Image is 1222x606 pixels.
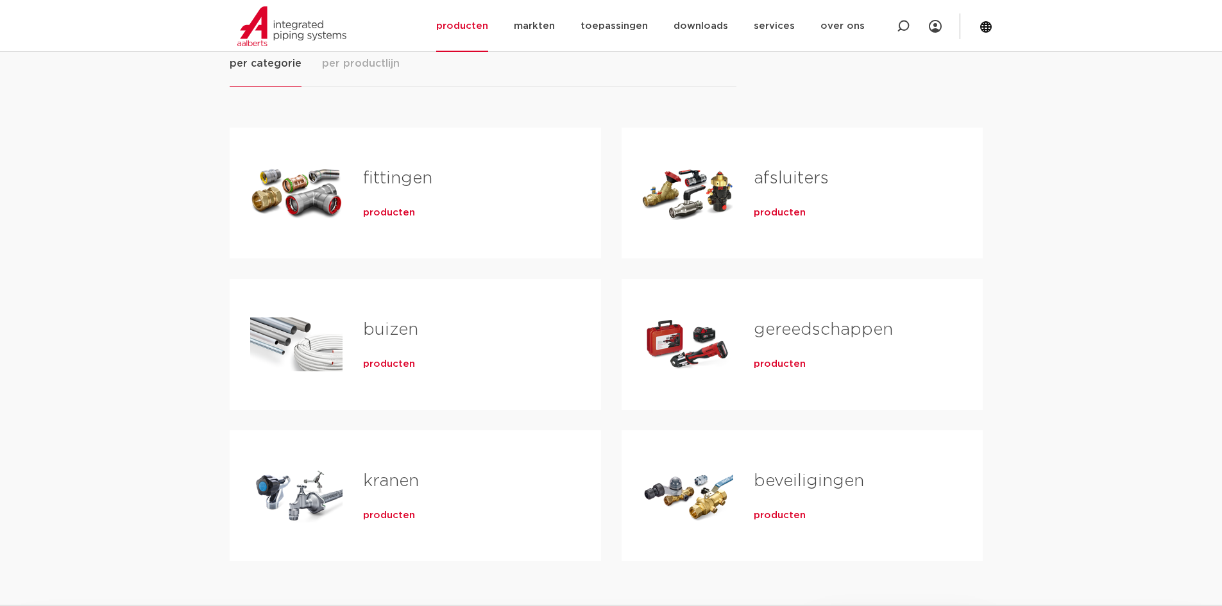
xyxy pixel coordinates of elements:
span: per categorie [230,56,301,71]
a: producten [754,206,806,219]
a: producten [363,206,415,219]
a: producten [363,358,415,371]
div: Tabs. Open items met enter of spatie, sluit af met escape en navigeer met de pijltoetsen. [230,55,993,582]
a: gereedschappen [754,321,893,338]
a: producten [754,509,806,522]
a: fittingen [363,170,432,187]
a: buizen [363,321,418,338]
a: producten [754,358,806,371]
a: afsluiters [754,170,829,187]
a: producten [363,509,415,522]
span: per productlijn [322,56,400,71]
a: beveiligingen [754,473,864,489]
a: kranen [363,473,419,489]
